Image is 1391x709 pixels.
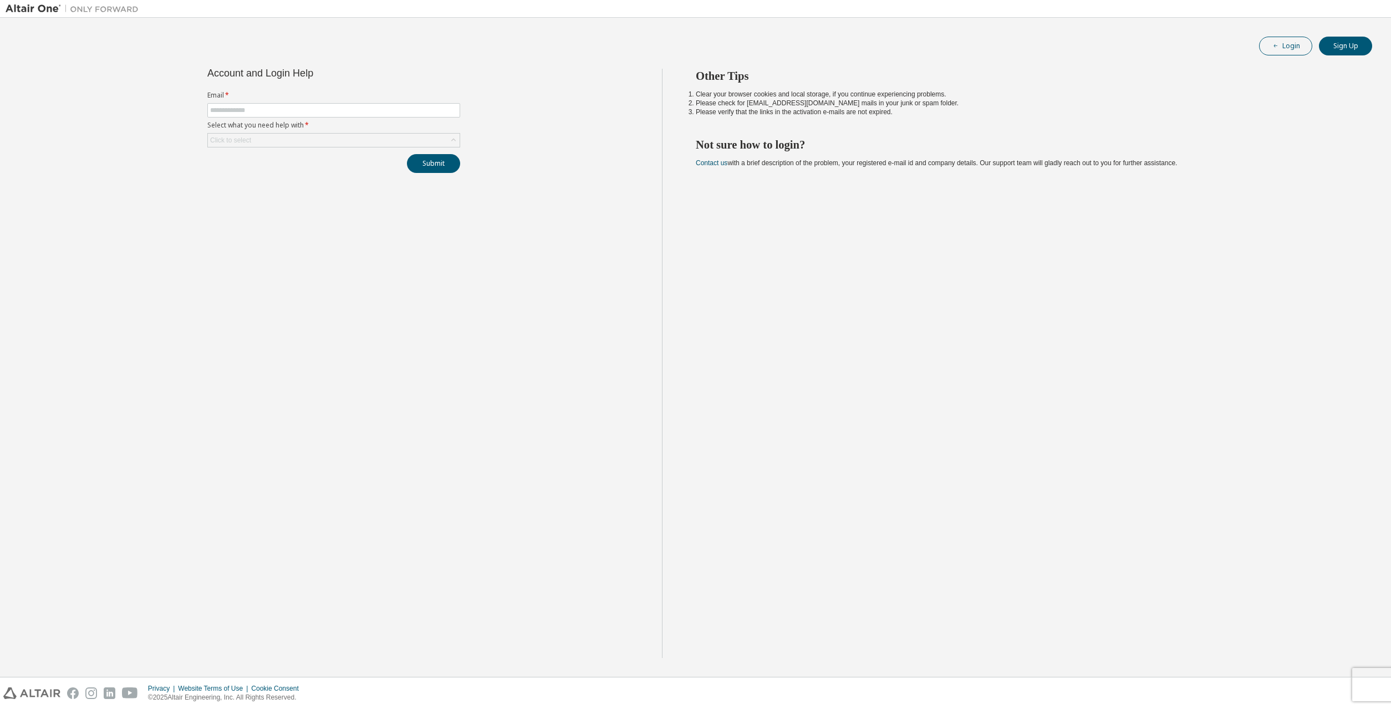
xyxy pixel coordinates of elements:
button: Login [1259,37,1312,55]
p: © 2025 Altair Engineering, Inc. All Rights Reserved. [148,693,305,702]
a: Contact us [696,159,727,167]
h2: Not sure how to login? [696,137,1352,152]
img: altair_logo.svg [3,687,60,699]
label: Email [207,91,460,100]
div: Click to select [208,134,460,147]
button: Sign Up [1319,37,1372,55]
img: facebook.svg [67,687,79,699]
div: Account and Login Help [207,69,410,78]
img: instagram.svg [85,687,97,699]
img: Altair One [6,3,144,14]
img: linkedin.svg [104,687,115,699]
li: Please verify that the links in the activation e-mails are not expired. [696,108,1352,116]
h2: Other Tips [696,69,1352,83]
div: Website Terms of Use [178,684,251,693]
button: Submit [407,154,460,173]
li: Clear your browser cookies and local storage, if you continue experiencing problems. [696,90,1352,99]
div: Cookie Consent [251,684,305,693]
li: Please check for [EMAIL_ADDRESS][DOMAIN_NAME] mails in your junk or spam folder. [696,99,1352,108]
img: youtube.svg [122,687,138,699]
span: with a brief description of the problem, your registered e-mail id and company details. Our suppo... [696,159,1177,167]
div: Privacy [148,684,178,693]
div: Click to select [210,136,251,145]
label: Select what you need help with [207,121,460,130]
